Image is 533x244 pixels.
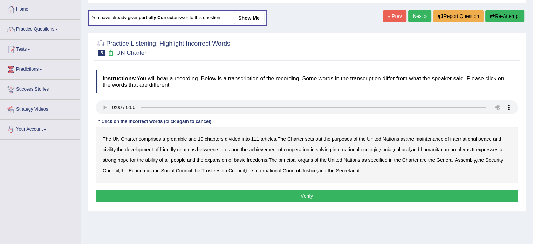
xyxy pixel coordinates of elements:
b: for [130,157,136,163]
small: UN Charter [116,50,146,56]
b: the [137,157,144,163]
b: as [362,157,367,163]
b: into [242,136,250,142]
b: relations [177,147,196,152]
b: International [254,168,281,173]
div: You have already given answer to this question [88,10,267,26]
b: humanitarian [421,147,449,152]
b: UN [112,136,119,142]
b: international [333,147,359,152]
b: of [278,147,282,152]
b: and [187,157,195,163]
b: The [278,136,286,142]
b: ability [145,157,158,163]
b: Council [228,168,245,173]
b: as [401,136,406,142]
h4: You will hear a recording. Below is a transcription of the recording. Some words in the transcrip... [96,70,518,93]
b: the [121,168,127,173]
small: Exam occurring question [107,50,115,57]
b: expansion [205,157,227,163]
b: in [311,147,315,152]
b: the [428,157,435,163]
span: 5 [98,50,105,56]
a: Your Account [0,120,80,137]
b: the [246,168,253,173]
b: 111 [251,136,259,142]
b: the [394,157,401,163]
b: and [231,147,239,152]
b: in [389,157,393,163]
b: solving [316,147,331,152]
b: civility [103,147,115,152]
b: United [328,157,342,163]
b: divided [225,136,240,142]
b: people [171,157,186,163]
b: are [420,157,427,163]
b: Economic [129,168,150,173]
b: Justice [301,168,317,173]
b: strong [103,157,116,163]
b: Security [485,157,503,163]
b: hope [118,157,129,163]
b: peace [478,136,492,142]
b: 19 [198,136,204,142]
b: the [359,136,365,142]
b: social [380,147,392,152]
b: and [493,136,501,142]
b: organs [298,157,313,163]
b: Secretariat [336,168,360,173]
b: Nations [383,136,399,142]
button: Verify [96,190,518,202]
b: Trusteeship [201,168,227,173]
a: Practice Questions [0,20,80,37]
a: Success Stories [0,80,80,97]
b: out [315,136,322,142]
b: Social [161,168,175,173]
b: ecologic [361,147,378,152]
b: Assembly [455,157,476,163]
div: . : , , , , , . . , , , , , , , . [96,127,518,183]
b: and [188,136,196,142]
a: Tests [0,40,80,57]
a: Strategy Videos [0,100,80,117]
b: Charter [402,157,418,163]
b: It [472,147,475,152]
b: Nations [343,157,360,163]
b: the [328,168,334,173]
b: the [117,147,123,152]
b: basic [234,157,245,163]
b: and [318,168,326,173]
button: Report Question [433,10,484,22]
b: freedoms [247,157,267,163]
b: chapters [205,136,224,142]
b: Instructions: [103,75,137,81]
button: Re-Attempt [485,10,524,22]
b: a [162,136,165,142]
b: international [450,136,477,142]
b: achievement [249,147,277,152]
h2: Practice Listening: Highlight Incorrect Words [96,39,230,56]
b: between [197,147,216,152]
b: Charter [287,136,304,142]
b: problems [450,147,471,152]
b: of [353,136,357,142]
b: Council [103,168,119,173]
b: the [323,136,330,142]
b: The [103,136,111,142]
b: and [151,168,159,173]
b: the [193,168,200,173]
b: development [125,147,153,152]
b: the [320,157,327,163]
b: expresses [476,147,498,152]
b: a [500,147,503,152]
b: preamble [166,136,187,142]
div: * Click on the incorrect words (click again to cancel) [96,118,214,125]
b: principal [278,157,296,163]
b: states [217,147,230,152]
b: of [314,157,319,163]
b: specified [368,157,387,163]
a: « Prev [383,10,406,22]
b: and [411,147,419,152]
b: Council [176,168,192,173]
b: of [159,157,163,163]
